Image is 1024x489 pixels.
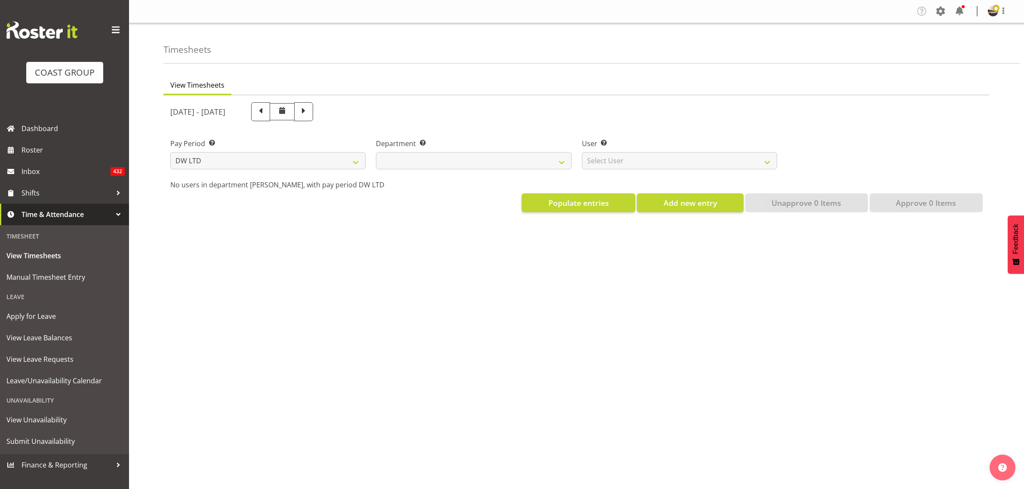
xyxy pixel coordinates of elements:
span: Add new entry [664,197,717,208]
span: Submit Unavailability [6,435,123,448]
span: Dashboard [22,122,125,135]
label: Pay Period [170,138,366,149]
h4: Timesheets [163,45,211,55]
button: Add new entry [637,193,743,212]
span: 432 [111,167,125,176]
span: Finance & Reporting [22,458,112,471]
div: Timesheet [2,227,127,245]
span: Leave/Unavailability Calendar [6,374,123,387]
a: View Leave Balances [2,327,127,348]
a: View Timesheets [2,245,127,266]
span: Inbox [22,165,111,178]
span: View Leave Requests [6,353,123,366]
button: Feedback - Show survey [1008,215,1024,274]
p: No users in department [PERSON_NAME], with pay period DW LTD [170,180,983,190]
a: Submit Unavailability [2,431,127,452]
img: oliver-denforddc9b330c7edf492af7a6959a6be0e48b.png [988,6,998,16]
a: Apply for Leave [2,306,127,327]
label: User [582,138,777,149]
span: Feedback [1012,224,1020,254]
span: Apply for Leave [6,310,123,323]
img: Rosterit website logo [6,21,77,39]
a: Leave/Unavailability Calendar [2,370,127,391]
div: Leave [2,288,127,306]
span: Populate entries [548,197,609,208]
span: View Unavailability [6,413,123,426]
span: Shifts [22,186,112,199]
span: Unapprove 0 Items [772,197,841,208]
div: COAST GROUP [35,66,95,79]
a: View Leave Requests [2,348,127,370]
span: Approve 0 Items [896,197,956,208]
label: Department [376,138,571,149]
a: Manual Timesheet Entry [2,266,127,288]
div: Unavailability [2,391,127,409]
span: Roster [22,144,125,156]
img: help-xxl-2.png [998,463,1007,472]
span: View Timesheets [6,249,123,262]
span: Time & Attendance [22,208,112,221]
button: Approve 0 Items [870,193,983,212]
span: View Timesheets [170,80,224,90]
button: Unapprove 0 Items [745,193,868,212]
span: Manual Timesheet Entry [6,271,123,284]
a: View Unavailability [2,409,127,431]
h5: [DATE] - [DATE] [170,107,225,116]
span: View Leave Balances [6,331,123,344]
button: Populate entries [522,193,635,212]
